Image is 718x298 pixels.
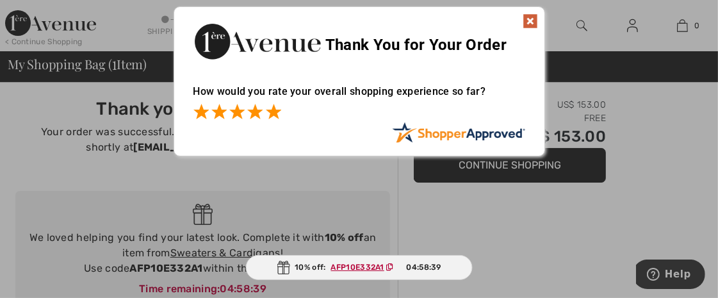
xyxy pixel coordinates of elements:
img: x [523,13,538,29]
img: Gift.svg [277,261,290,274]
span: Help [29,9,55,21]
div: 10% off: [245,255,473,280]
span: Thank You for Your Order [325,36,507,54]
ins: AFP10E332A1 [331,263,384,272]
div: How would you rate your overall shopping experience so far? [193,72,525,122]
img: Thank You for Your Order [193,20,322,63]
span: 04:58:39 [406,261,441,273]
